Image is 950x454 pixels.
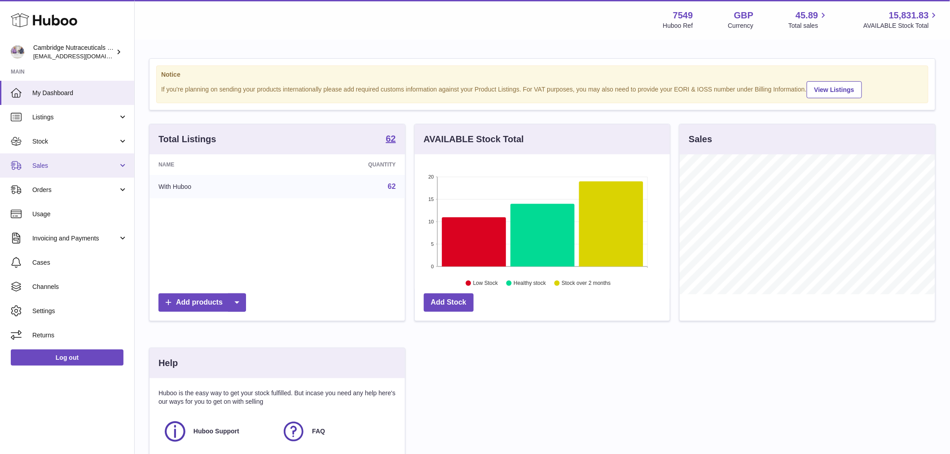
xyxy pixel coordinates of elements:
[158,357,178,369] h3: Help
[428,219,434,224] text: 10
[431,241,434,247] text: 5
[514,280,546,287] text: Healthy stock
[161,80,924,98] div: If you're planning on sending your products internationally please add required customs informati...
[312,427,325,436] span: FAQ
[673,9,693,22] strong: 7549
[163,419,273,444] a: Huboo Support
[863,22,939,30] span: AVAILABLE Stock Total
[32,137,118,146] span: Stock
[728,22,754,30] div: Currency
[32,210,128,218] span: Usage
[788,9,828,30] a: 45.89 Total sales
[33,44,114,61] div: Cambridge Nutraceuticals Ltd
[158,293,246,312] a: Add products
[158,389,396,406] p: Huboo is the easy way to get your stock fulfilled. But incase you need any help here's our ways f...
[807,81,862,98] a: View Listings
[32,89,128,97] span: My Dashboard
[788,22,828,30] span: Total sales
[32,283,128,291] span: Channels
[796,9,818,22] span: 45.89
[32,234,118,243] span: Invoicing and Payments
[863,9,939,30] a: 15,831.83 AVAILABLE Stock Total
[32,258,128,267] span: Cases
[473,280,498,287] text: Low Stock
[11,45,24,59] img: qvc@camnutra.com
[281,419,391,444] a: FAQ
[424,133,524,145] h3: AVAILABLE Stock Total
[889,9,929,22] span: 15,831.83
[428,196,434,202] text: 15
[32,331,128,340] span: Returns
[158,133,216,145] h3: Total Listings
[663,22,693,30] div: Huboo Ref
[734,9,753,22] strong: GBP
[11,349,123,366] a: Log out
[424,293,474,312] a: Add Stock
[32,113,118,122] span: Listings
[386,134,396,145] a: 62
[32,186,118,194] span: Orders
[689,133,712,145] h3: Sales
[431,264,434,269] text: 0
[284,154,405,175] th: Quantity
[150,175,284,198] td: With Huboo
[150,154,284,175] th: Name
[161,70,924,79] strong: Notice
[194,427,239,436] span: Huboo Support
[33,52,132,60] span: [EMAIL_ADDRESS][DOMAIN_NAME]
[562,280,611,287] text: Stock over 2 months
[32,307,128,315] span: Settings
[428,174,434,179] text: 20
[388,183,396,190] a: 62
[386,134,396,143] strong: 62
[32,162,118,170] span: Sales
